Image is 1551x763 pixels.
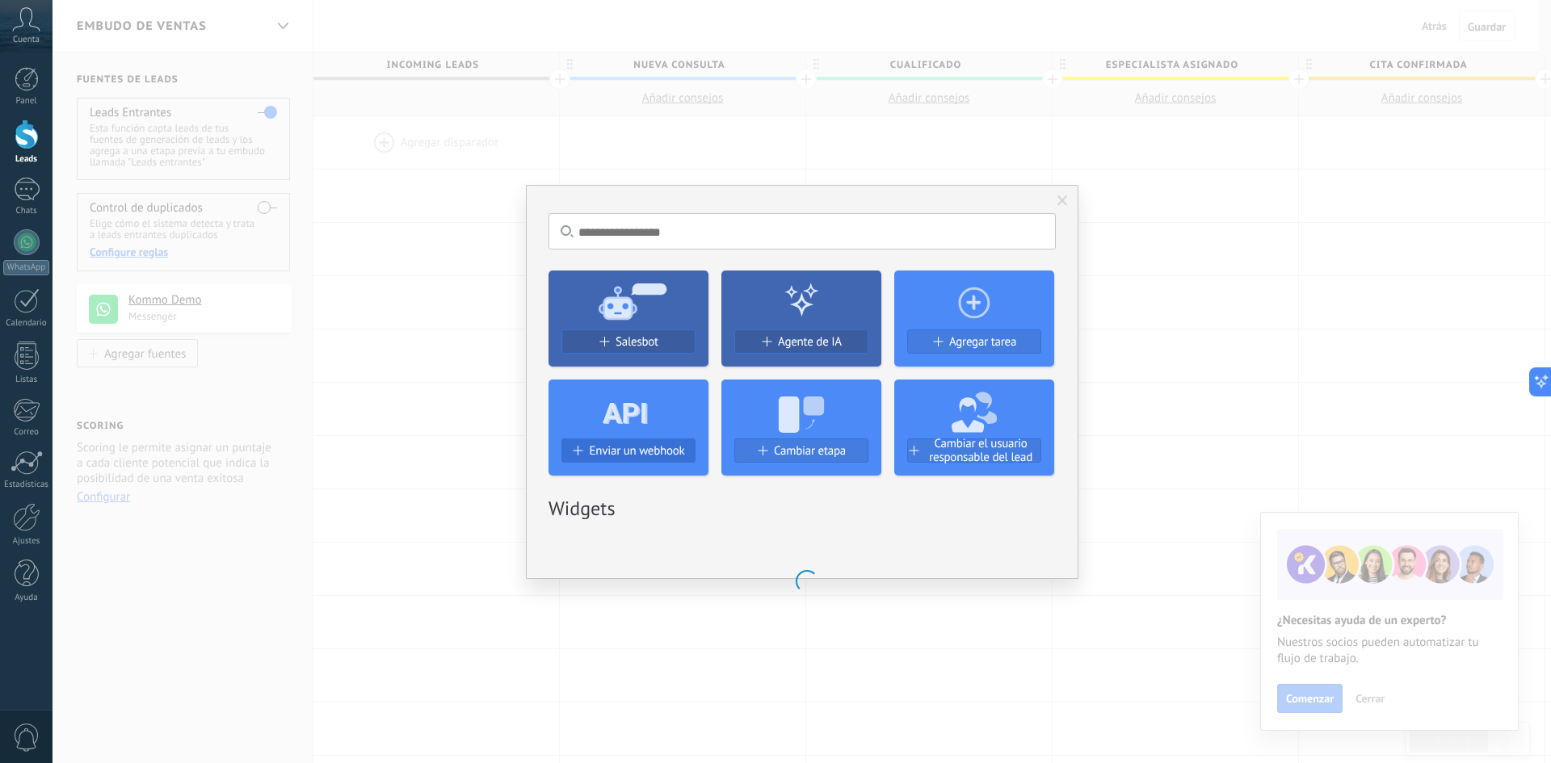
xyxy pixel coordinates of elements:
[3,154,50,165] div: Leads
[949,335,1016,349] span: Agregar tarea
[3,96,50,107] div: Panel
[3,480,50,490] div: Estadísticas
[907,438,1041,463] button: Cambiar el usuario responsable del lead
[13,35,40,45] span: Cuenta
[3,536,50,547] div: Ajustes
[3,206,50,216] div: Chats
[778,335,842,349] span: Agente de IA
[589,444,684,458] span: Enviar un webhook
[3,427,50,438] div: Correo
[734,329,868,354] button: Agente de IA
[3,593,50,603] div: Ayuda
[921,437,1040,464] span: Cambiar el usuario responsable del lead
[734,438,868,463] button: Cambiar etapa
[3,318,50,329] div: Calendario
[774,444,846,458] span: Cambiar etapa
[907,329,1041,354] button: Agregar tarea
[549,496,1056,521] h2: Widgets
[616,335,658,349] span: Salesbot
[561,329,696,354] button: Salesbot
[3,375,50,385] div: Listas
[561,438,696,463] button: Enviar un webhook
[3,260,49,275] div: WhatsApp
